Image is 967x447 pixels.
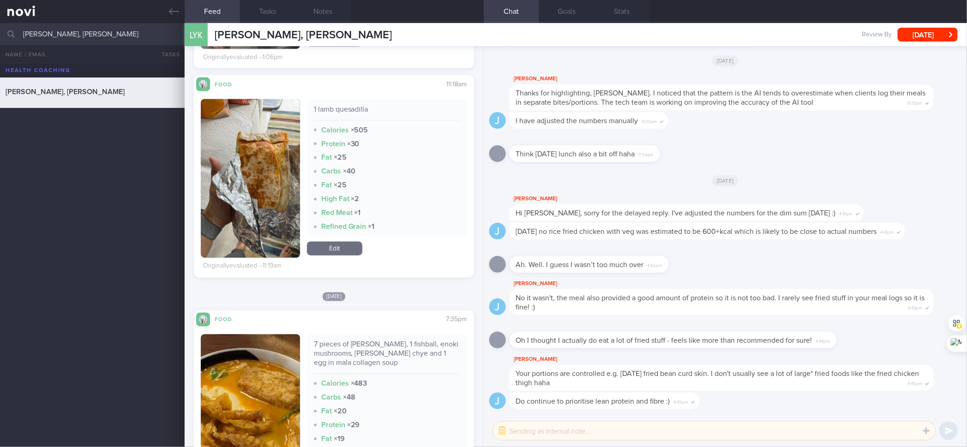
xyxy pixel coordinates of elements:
[351,196,360,203] strong: × 2
[446,316,467,323] span: 7:35pm
[6,88,125,95] span: [PERSON_NAME], [PERSON_NAME]
[203,54,282,62] div: Originally evaluated – 1:06pm
[343,394,355,401] strong: × 48
[510,193,892,204] div: [PERSON_NAME]
[351,380,367,387] strong: × 483
[210,315,247,323] div: Food
[215,30,392,41] span: [PERSON_NAME], [PERSON_NAME]
[712,175,739,186] span: [DATE]
[334,435,345,443] strong: × 19
[712,55,739,66] span: [DATE]
[516,337,812,344] span: Oh I thought I actually do eat a lot of fried stuff - feels like more than recommended for sure!
[516,370,919,387] span: Your portions are controlled e.g. [DATE] fried bean curd skin. I don't usually see a lot of large...
[674,397,689,405] span: 4:45pm
[639,149,654,158] span: 11:54am
[321,422,345,429] strong: Protein
[351,126,368,134] strong: × 505
[898,28,958,42] button: [DATE]
[516,261,644,268] span: Ah. Well. I guess I wasn’t too much over
[516,398,670,405] span: Do continue to prioritise lean protein and fibre :)
[314,340,460,375] div: 7 pieces of [PERSON_NAME], 1 fishball, enoki mushrooms, [PERSON_NAME] chye and 1 egg in mala coll...
[489,298,506,316] div: J
[447,81,467,88] span: 11:18am
[489,223,506,240] div: J
[354,209,361,217] strong: × 1
[321,168,341,175] strong: Carbs
[510,278,961,289] div: [PERSON_NAME]
[516,228,877,235] span: [DATE] no rice fried chicken with veg was estimated to be 600+kcal which is likely to be close to...
[201,99,300,258] img: 1 lamb quesadilla
[816,336,830,345] span: 4:44pm
[321,182,332,189] strong: Fat
[182,18,210,53] div: LYK
[642,116,657,125] span: 10:10am
[203,262,282,271] div: Originally evaluated – 11:19am
[881,227,894,236] span: 4:41pm
[347,140,360,148] strong: × 30
[148,45,185,64] button: Tasks
[908,303,923,311] span: 4:43pm
[347,422,360,429] strong: × 29
[307,242,362,256] a: Edit
[323,292,346,301] span: [DATE]
[516,89,926,106] span: Thanks for highlighting, [PERSON_NAME]. I noticed that the pattern is the AI tends to overestimat...
[321,394,341,401] strong: Carbs
[840,209,853,217] span: 4:41pm
[368,223,375,231] strong: × 1
[489,393,506,410] div: J
[516,294,925,311] span: No it wasn't, the meal also provided a good amount of protein so it is not too bad. I rarely see ...
[510,73,961,84] div: [PERSON_NAME]
[321,380,349,387] strong: Calories
[489,112,506,129] div: J
[908,378,923,387] span: 4:45pm
[862,31,892,39] span: Review By
[321,140,345,148] strong: Protein
[907,98,923,107] span: 10:10am
[334,154,347,161] strong: × 25
[510,354,961,365] div: [PERSON_NAME]
[516,117,638,125] span: I have adjusted the numbers manually
[210,80,247,88] div: Food
[648,260,662,269] span: 4:42pm
[314,105,460,121] div: 1 lamb quesadilla
[321,223,366,231] strong: Refined Grain
[343,168,355,175] strong: × 40
[334,408,347,415] strong: × 20
[321,126,349,134] strong: Calories
[321,209,353,217] strong: Red Meat
[321,435,332,443] strong: Fat
[321,408,332,415] strong: Fat
[321,196,349,203] strong: High Fat
[516,150,635,158] span: Think [DATE] lunch also a bit off haha
[334,182,347,189] strong: × 25
[321,154,332,161] strong: Fat
[516,209,836,217] span: Hi [PERSON_NAME], sorry for the delayed reply. I've adjusted the numbers for the dim sum [DATE] :)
